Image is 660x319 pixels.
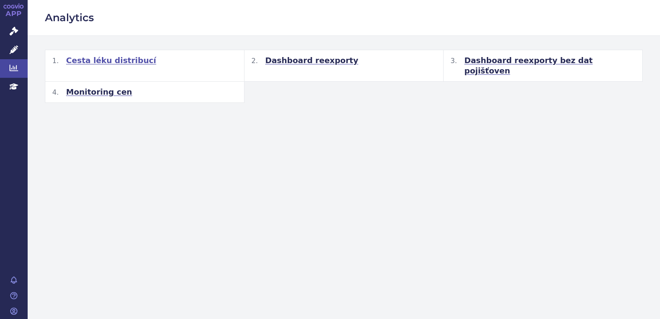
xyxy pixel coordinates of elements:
[45,50,244,82] button: Cesta léku distribucí
[464,55,635,76] span: Dashboard reexporty bez dat pojišťoven
[45,82,244,103] button: Monitoring cen
[444,50,643,82] button: Dashboard reexporty bez dat pojišťoven
[265,55,358,66] span: Dashboard reexporty
[244,50,444,82] button: Dashboard reexporty
[45,10,643,25] h2: Analytics
[66,55,156,66] span: Cesta léku distribucí
[66,87,132,97] span: Monitoring cen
